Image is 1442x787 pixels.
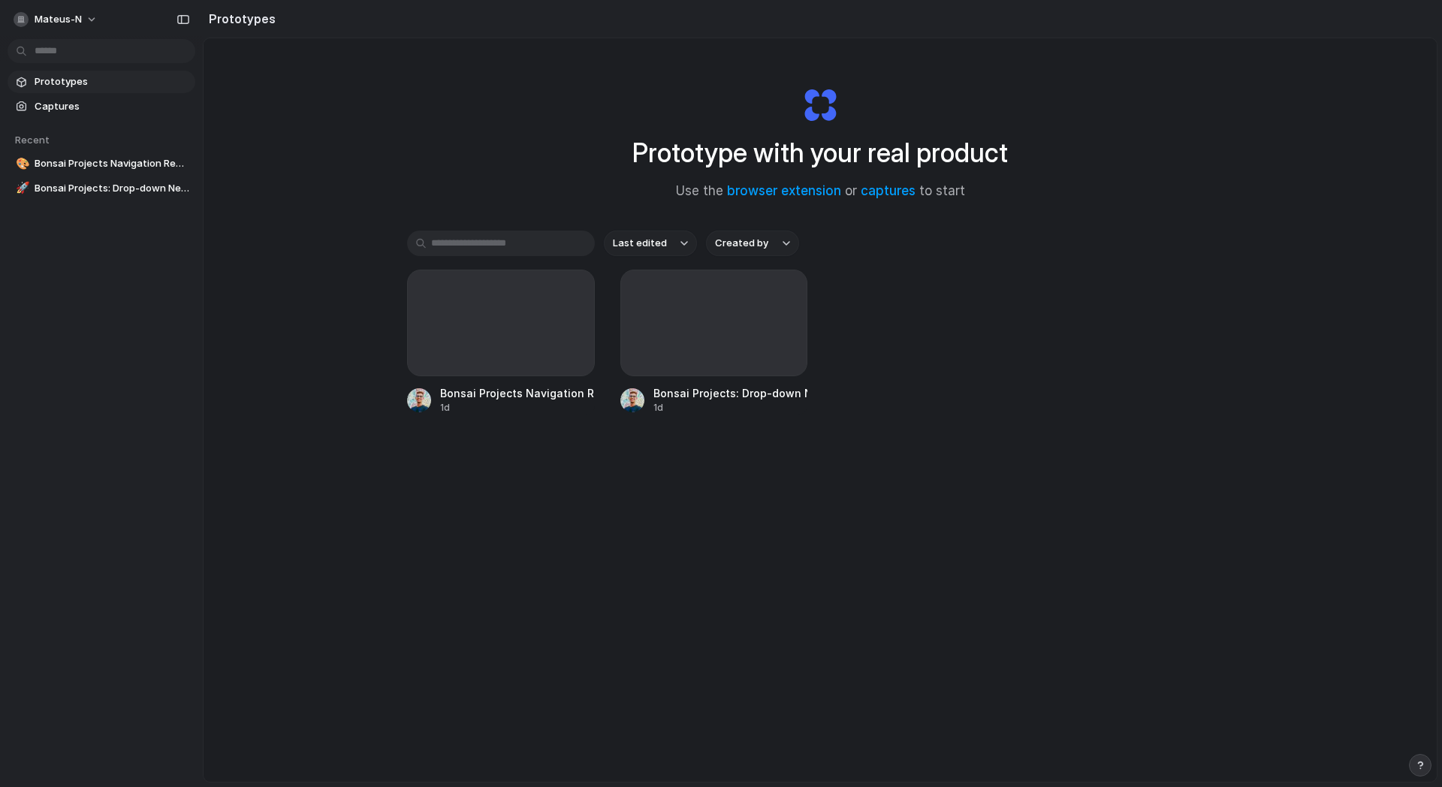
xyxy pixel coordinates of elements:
h1: Prototype with your real product [632,133,1008,173]
div: 🚀 [16,179,26,197]
a: Bonsai Projects Navigation Redesign1d [407,270,595,415]
div: Bonsai Projects Navigation Redesign [440,385,595,401]
span: Created by [715,236,768,251]
span: Bonsai Projects: Drop-down New Project Button [35,181,189,196]
button: 🎨 [14,156,29,171]
a: Bonsai Projects: Drop-down New Project Button1d [620,270,808,415]
span: Recent [15,134,50,146]
button: mateus-n [8,8,105,32]
button: Created by [706,231,799,256]
a: Captures [8,95,195,118]
a: 🚀Bonsai Projects: Drop-down New Project Button [8,177,195,200]
button: 🚀 [14,181,29,196]
span: Prototypes [35,74,189,89]
span: Use the or to start [676,182,965,201]
span: Captures [35,99,189,114]
span: Last edited [613,236,667,251]
div: 1d [653,401,808,415]
button: Last edited [604,231,697,256]
div: 🎨 [16,155,26,173]
a: browser extension [727,183,841,198]
a: 🎨Bonsai Projects Navigation Redesign [8,152,195,175]
a: captures [861,183,916,198]
div: Bonsai Projects: Drop-down New Project Button [653,385,808,401]
span: mateus-n [35,12,82,27]
div: 1d [440,401,595,415]
span: Bonsai Projects Navigation Redesign [35,156,189,171]
h2: Prototypes [203,10,276,28]
a: Prototypes [8,71,195,93]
